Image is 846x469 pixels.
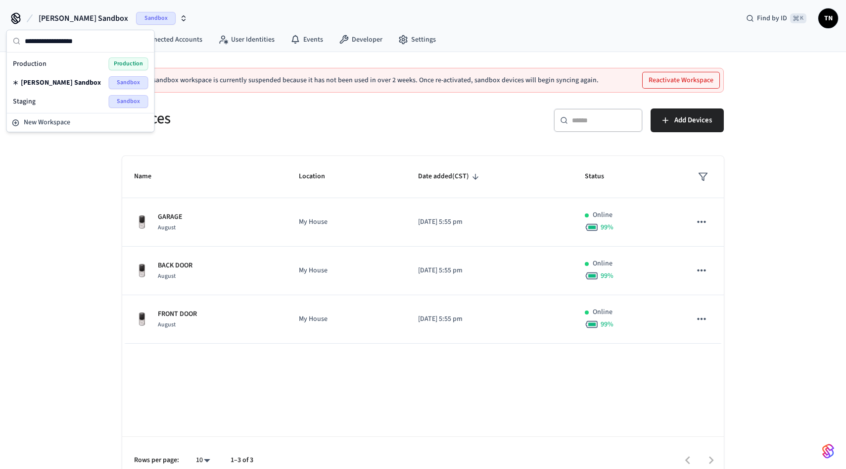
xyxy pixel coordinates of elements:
[585,169,617,184] span: Status
[601,222,613,232] span: 99 %
[643,72,719,88] button: Reactivate Workspace
[158,320,176,329] span: August
[757,13,787,23] span: Find by ID
[282,31,331,49] a: Events
[299,265,395,276] p: My House
[593,259,612,269] p: Online
[299,217,395,227] p: My House
[231,455,253,466] p: 1–3 of 3
[39,12,128,24] span: [PERSON_NAME] Sandbox
[134,169,164,184] span: Name
[158,261,192,271] p: BACK DOOR
[819,9,837,27] span: TN
[191,453,215,468] div: 10
[299,314,395,324] p: My House
[134,214,150,230] img: Yale Assure Touchscreen Wifi Smart Lock, Satin Nickel, Front
[822,443,834,459] img: SeamLogoGradient.69752ec5.svg
[158,309,197,319] p: FRONT DOOR
[418,265,561,276] p: [DATE] 5:55 pm
[390,31,444,49] a: Settings
[134,263,150,279] img: Yale Assure Touchscreen Wifi Smart Lock, Satin Nickel, Front
[674,114,712,127] span: Add Devices
[651,108,724,132] button: Add Devices
[601,271,613,281] span: 99 %
[13,59,47,69] span: Production
[109,95,148,108] span: Sandbox
[136,12,176,25] span: Sandbox
[158,212,183,222] p: GARAGE
[331,31,390,49] a: Developer
[134,455,179,466] p: Rows per page:
[139,76,599,84] p: This sandbox workspace is currently suspended because it has not been used in over 2 weeks. Once ...
[158,223,176,232] span: August
[593,210,612,220] p: Online
[109,57,148,70] span: Production
[8,114,153,131] button: New Workspace
[418,169,482,184] span: Date added(CST)
[601,319,613,329] span: 99 %
[158,272,176,280] span: August
[790,13,806,23] span: ⌘ K
[593,307,612,317] p: Online
[299,169,338,184] span: Location
[13,97,36,106] span: Staging
[21,78,101,88] span: [PERSON_NAME] Sandbox
[818,8,838,28] button: TN
[738,9,814,27] div: Find by ID⌘ K
[7,52,154,113] div: Suggestions
[122,156,724,344] table: sticky table
[418,217,561,227] p: [DATE] 5:55 pm
[121,31,210,49] a: Connected Accounts
[134,312,150,327] img: Yale Assure Touchscreen Wifi Smart Lock, Satin Nickel, Front
[24,117,70,128] span: New Workspace
[210,31,282,49] a: User Identities
[418,314,561,324] p: [DATE] 5:55 pm
[122,108,417,129] h5: Devices
[109,76,148,89] span: Sandbox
